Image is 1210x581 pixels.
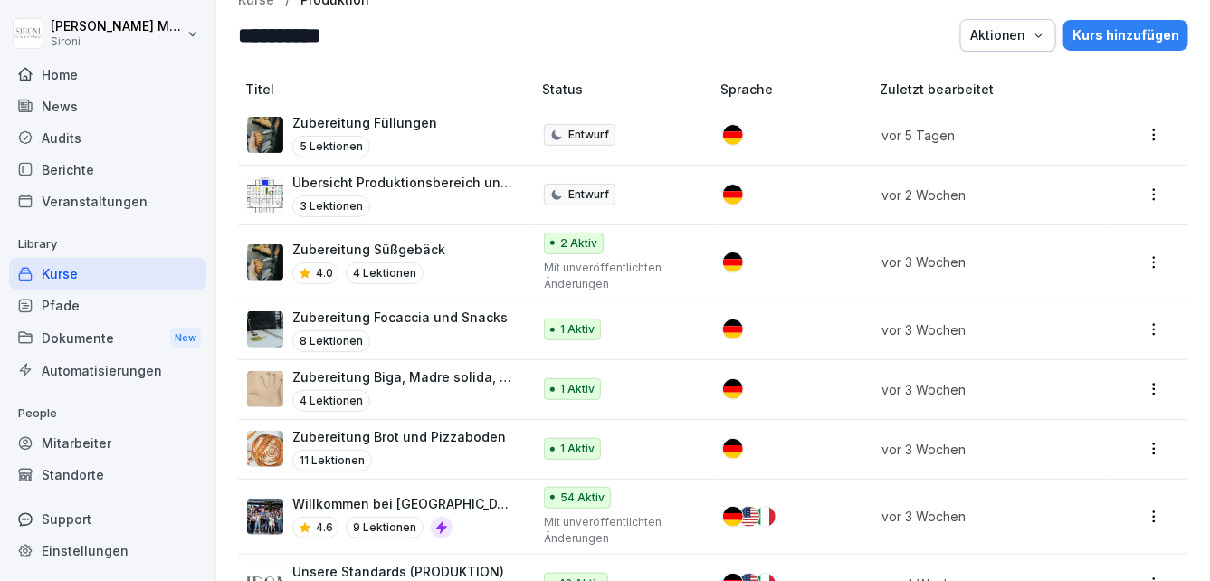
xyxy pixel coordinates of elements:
p: 5 Lektionen [292,136,370,157]
p: vor 3 Wochen [881,320,1087,339]
p: Mit unveröffentlichten Änderungen [544,260,691,292]
p: 1 Aktiv [560,321,595,338]
img: de.svg [723,507,743,527]
img: de.svg [723,125,743,145]
div: Kurs hinzufügen [1072,25,1179,45]
img: p05qwohz0o52ysbx64gsjie8.png [247,117,283,153]
a: Einstellungen [9,535,206,567]
a: Berichte [9,154,206,186]
img: de.svg [723,319,743,339]
p: vor 3 Wochen [881,507,1087,526]
button: Aktionen [960,19,1056,52]
a: Mitarbeiter [9,427,206,459]
img: us.svg [739,507,759,527]
a: Veranstaltungen [9,186,206,217]
p: 1 Aktiv [560,441,595,457]
p: 54 Aktiv [560,490,605,506]
p: Unsere Standards (PRODUKTION) [292,562,504,581]
a: DokumenteNew [9,321,206,355]
p: 9 Lektionen [346,517,424,538]
div: Dokumente [9,321,206,355]
a: Automatisierungen [9,355,206,386]
p: 4.6 [316,519,333,536]
p: Mit unveröffentlichten Änderungen [544,514,691,547]
a: News [9,90,206,122]
p: 2 Aktiv [560,235,597,252]
p: vor 3 Wochen [881,380,1087,399]
p: 1 Aktiv [560,381,595,397]
a: Audits [9,122,206,154]
p: Zubereitung Focaccia und Snacks [292,308,508,327]
img: yywuv9ckt9ax3nq56adns8w7.png [247,176,283,213]
a: Pfade [9,290,206,321]
p: [PERSON_NAME] Malec [51,19,183,34]
div: Support [9,503,206,535]
img: de.svg [723,252,743,272]
p: Zubereitung Brot und Pizzaboden [292,427,506,446]
img: de.svg [723,379,743,399]
a: Kurse [9,258,206,290]
p: vor 3 Wochen [881,252,1087,271]
p: vor 2 Wochen [881,186,1087,205]
p: Sprache [721,80,873,99]
p: Entwurf [568,127,609,143]
p: Library [9,230,206,259]
p: 3 Lektionen [292,195,370,217]
img: p05qwohz0o52ysbx64gsjie8.png [247,244,283,281]
p: Zubereitung Biga, Madre solida, madre liquida [292,367,513,386]
div: New [170,328,201,348]
p: Zubereitung Süßgebäck [292,240,445,259]
p: Sironi [51,35,183,48]
img: ekvwbgorvm2ocewxw43lsusz.png [247,371,283,407]
p: Titel [245,80,535,99]
p: vor 3 Wochen [881,440,1087,459]
p: 8 Lektionen [292,330,370,352]
p: Willkommen bei [GEOGRAPHIC_DATA] [292,494,513,513]
a: Home [9,59,206,90]
p: 4 Lektionen [346,262,424,284]
img: w9nobtcttnghg4wslidxrrlr.png [247,431,283,467]
div: Aktionen [970,25,1046,45]
img: de.svg [723,185,743,205]
p: 11 Lektionen [292,450,372,471]
p: Übersicht Produktionsbereich und Abläufe [292,173,513,192]
p: Entwurf [568,186,609,203]
img: de.svg [723,439,743,459]
p: Zubereitung Füllungen [292,113,437,132]
img: xmkdnyjyz2x3qdpcryl1xaw9.png [247,499,283,535]
p: Zuletzt bearbeitet [880,80,1109,99]
p: 4 Lektionen [292,390,370,412]
p: vor 5 Tagen [881,126,1087,145]
button: Kurs hinzufügen [1063,20,1188,51]
a: Standorte [9,459,206,491]
p: 4.0 [316,265,333,281]
img: it.svg [756,507,776,527]
p: People [9,399,206,428]
img: gxsr99ubtjittqjfg6pwkycm.png [247,311,283,348]
p: Status [542,80,713,99]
